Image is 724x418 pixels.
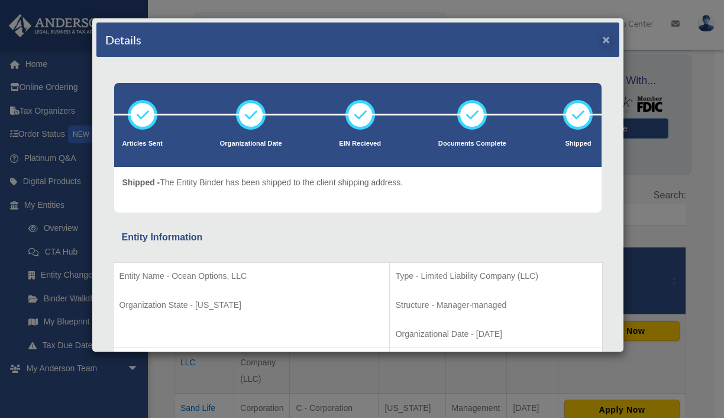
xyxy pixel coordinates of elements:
p: Entity Name - Ocean Options, LLC [119,269,383,284]
p: EIN Recieved [339,138,381,150]
div: Entity Information [122,229,594,246]
span: Shipped - [122,178,160,187]
p: Structure - Manager-managed [396,298,596,313]
button: × [603,33,610,46]
p: Articles Sent [122,138,163,150]
p: Type - Limited Liability Company (LLC) [396,269,596,284]
p: Shipped [563,138,593,150]
h4: Details [105,31,141,48]
p: Organizational Date - [DATE] [396,327,596,342]
p: The Entity Binder has been shipped to the client shipping address. [122,175,403,190]
p: Organization State - [US_STATE] [119,298,383,313]
p: Organizational Date [220,138,282,150]
p: Documents Complete [438,138,506,150]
